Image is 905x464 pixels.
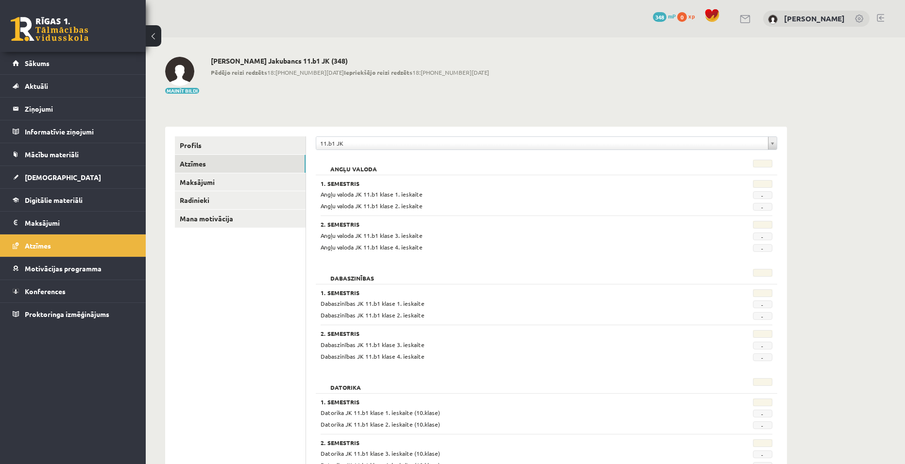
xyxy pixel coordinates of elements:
[753,353,772,361] span: -
[321,311,425,319] span: Dabaszinības JK 11.b1 klase 2. ieskaite
[13,75,134,97] a: Aktuāli
[165,88,199,94] button: Mainīt bildi
[321,352,425,360] span: Dabaszinības JK 11.b1 klase 4. ieskaite
[13,98,134,120] a: Ziņojumi
[768,15,778,24] img: Ivans Jakubancs
[321,439,695,446] h3: 2. Semestris
[25,98,134,120] legend: Ziņojumi
[677,12,687,22] span: 0
[13,143,134,166] a: Mācību materiāli
[25,310,109,318] span: Proktoringa izmēģinājums
[175,191,306,209] a: Radinieki
[321,232,423,239] span: Angļu valoda JK 11.b1 klase 3. ieskaite
[321,243,423,251] span: Angļu valoda JK 11.b1 klase 4. ieskaite
[688,12,695,20] span: xp
[321,420,440,428] span: Datorika JK 11.b1 klase 2. ieskaite (10.klase)
[211,68,267,76] b: Pēdējo reizi redzēts
[321,221,695,228] h3: 2. Semestris
[753,191,772,199] span: -
[668,12,676,20] span: mP
[321,378,371,388] h2: Datorika
[13,120,134,143] a: Informatīvie ziņojumi
[321,202,423,210] span: Angļu valoda JK 11.b1 klase 2. ieskaite
[175,173,306,191] a: Maksājumi
[321,409,440,416] span: Datorika JK 11.b1 klase 1. ieskaite (10.klase)
[25,241,51,250] span: Atzīmes
[165,57,194,86] img: Ivans Jakubancs
[321,449,440,457] span: Datorika JK 11.b1 klase 3. ieskaite (10.klase)
[321,269,384,279] h2: Dabaszinības
[753,342,772,349] span: -
[753,300,772,308] span: -
[316,137,777,149] a: 11.b1 JK
[175,136,306,154] a: Profils
[753,203,772,211] span: -
[321,330,695,337] h3: 2. Semestris
[175,155,306,173] a: Atzīmes
[321,341,425,348] span: Dabaszinības JK 11.b1 klase 3. ieskaite
[321,180,695,187] h3: 1. Semestris
[13,212,134,234] a: Maksājumi
[753,232,772,240] span: -
[211,57,489,65] h2: [PERSON_NAME] Jakubancs 11.b1 JK (348)
[25,212,134,234] legend: Maksājumi
[321,299,425,307] span: Dabaszinības JK 11.b1 klase 1. ieskaite
[13,166,134,188] a: [DEMOGRAPHIC_DATA]
[753,244,772,252] span: -
[13,189,134,211] a: Digitālie materiāli
[175,210,306,228] a: Mana motivācija
[13,234,134,257] a: Atzīmes
[677,12,700,20] a: 0 xp
[321,190,423,198] span: Angļu valoda JK 11.b1 klase 1. ieskaite
[784,14,845,23] a: [PERSON_NAME]
[321,289,695,296] h3: 1. Semestris
[13,52,134,74] a: Sākums
[321,160,387,169] h2: Angļu valoda
[25,196,83,204] span: Digitālie materiāli
[753,410,772,417] span: -
[753,450,772,458] span: -
[25,82,48,90] span: Aktuāli
[25,59,50,67] span: Sākums
[653,12,676,20] a: 348 mP
[753,312,772,320] span: -
[653,12,666,22] span: 348
[25,287,66,296] span: Konferences
[753,421,772,429] span: -
[211,68,489,77] span: 18:[PHONE_NUMBER][DATE] 18:[PHONE_NUMBER][DATE]
[13,303,134,325] a: Proktoringa izmēģinājums
[344,68,412,76] b: Iepriekšējo reizi redzēts
[25,173,101,182] span: [DEMOGRAPHIC_DATA]
[11,17,88,41] a: Rīgas 1. Tālmācības vidusskola
[13,280,134,302] a: Konferences
[320,137,764,149] span: 11.b1 JK
[13,257,134,280] a: Motivācijas programma
[25,150,79,159] span: Mācību materiāli
[25,120,134,143] legend: Informatīvie ziņojumi
[321,398,695,405] h3: 1. Semestris
[25,264,102,273] span: Motivācijas programma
